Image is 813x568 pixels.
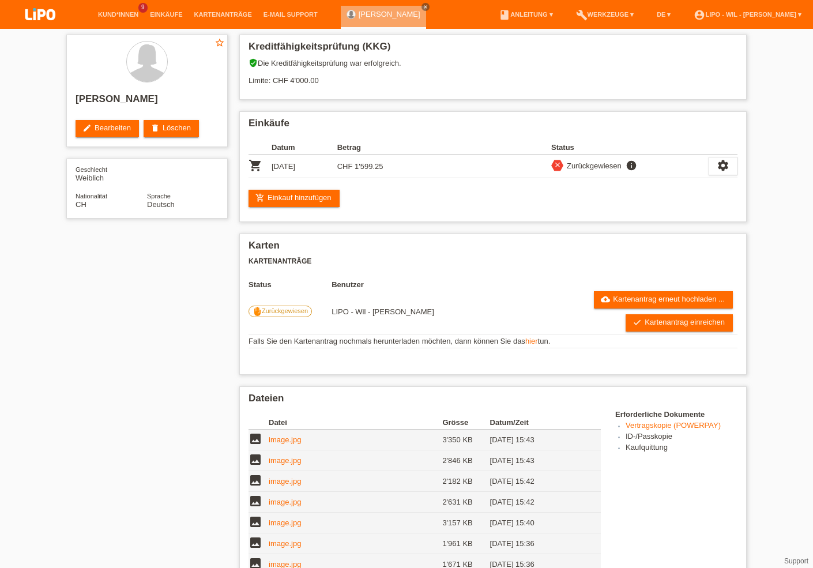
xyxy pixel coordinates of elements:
td: 2'631 KB [442,492,490,513]
i: edit [82,123,92,133]
a: LIPO pay [12,24,69,32]
i: image [249,453,262,467]
th: Grösse [442,416,490,430]
td: [DATE] [272,155,337,178]
td: [DATE] 15:43 [490,450,585,471]
td: 1'961 KB [442,533,490,554]
th: Datei [269,416,442,430]
td: [DATE] 15:40 [490,513,585,533]
i: image [249,515,262,529]
i: front_hand [253,307,262,316]
a: star_border [214,37,225,50]
a: buildWerkzeuge ▾ [570,11,640,18]
a: image.jpg [269,456,301,465]
a: image.jpg [269,518,301,527]
a: account_circleLIPO - Wil - [PERSON_NAME] ▾ [688,11,807,18]
span: Nationalität [76,193,107,200]
h2: Einkäufe [249,118,737,135]
a: Vertragskopie (POWERPAY) [626,421,721,430]
i: build [576,9,588,21]
i: book [499,9,510,21]
a: Kartenanträge [189,11,258,18]
th: Status [249,280,332,289]
i: verified_user [249,58,258,67]
a: add_shopping_cartEinkauf hinzufügen [249,190,340,207]
i: delete [150,123,160,133]
i: image [249,494,262,508]
a: [PERSON_NAME] [359,10,420,18]
span: 9 [138,3,148,13]
i: image [249,473,262,487]
a: image.jpg [269,435,301,444]
td: [DATE] 15:43 [490,430,585,450]
i: close [423,4,428,10]
span: Deutsch [147,200,175,209]
th: Status [551,141,709,155]
i: check [633,318,642,327]
div: Die Kreditfähigkeitsprüfung war erfolgreich. Limite: CHF 4'000.00 [249,58,737,93]
span: Zurückgewiesen [262,307,308,314]
a: bookAnleitung ▾ [493,11,558,18]
i: cloud_upload [601,295,610,304]
a: image.jpg [269,539,301,548]
span: Schweiz [76,200,86,209]
i: image [249,432,262,446]
span: Sprache [147,193,171,200]
td: [DATE] 15:42 [490,492,585,513]
th: Benutzer [332,280,527,289]
a: Kund*innen [92,11,144,18]
h3: Kartenanträge [249,257,737,266]
i: image [249,536,262,550]
a: editBearbeiten [76,120,139,137]
span: 30.08.2025 [332,307,434,316]
i: settings [717,159,729,172]
td: [DATE] 15:42 [490,471,585,492]
i: add_shopping_cart [255,193,265,202]
i: close [554,161,562,169]
a: E-Mail Support [258,11,323,18]
h2: [PERSON_NAME] [76,93,219,111]
td: 3'350 KB [442,430,490,450]
th: Betrag [337,141,403,155]
i: account_circle [694,9,705,21]
a: DE ▾ [651,11,676,18]
td: 2'846 KB [442,450,490,471]
h2: Kreditfähigkeitsprüfung (KKG) [249,41,737,58]
td: 3'157 KB [442,513,490,533]
a: image.jpg [269,477,301,486]
th: Datum [272,141,337,155]
a: image.jpg [269,498,301,506]
h2: Dateien [249,393,737,410]
a: hier [525,337,538,345]
i: star_border [214,37,225,48]
li: Kaufquittung [626,443,737,454]
td: Falls Sie den Kartenantrag nochmals herunterladen möchten, dann können Sie das tun. [249,334,737,348]
h4: Erforderliche Dokumente [615,410,737,419]
h2: Karten [249,240,737,257]
a: checkKartenantrag einreichen [626,314,733,332]
i: POSP00026872 [249,159,262,172]
a: Support [784,557,808,565]
td: CHF 1'599.25 [337,155,403,178]
th: Datum/Zeit [490,416,585,430]
i: info [624,160,638,171]
div: Zurückgewiesen [563,160,622,172]
a: close [421,3,430,11]
td: [DATE] 15:36 [490,533,585,554]
a: deleteLöschen [144,120,199,137]
div: Weiblich [76,165,147,182]
li: ID-/Passkopie [626,432,737,443]
a: cloud_uploadKartenantrag erneut hochladen ... [594,291,733,309]
td: 2'182 KB [442,471,490,492]
a: Einkäufe [144,11,188,18]
span: Geschlecht [76,166,107,173]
